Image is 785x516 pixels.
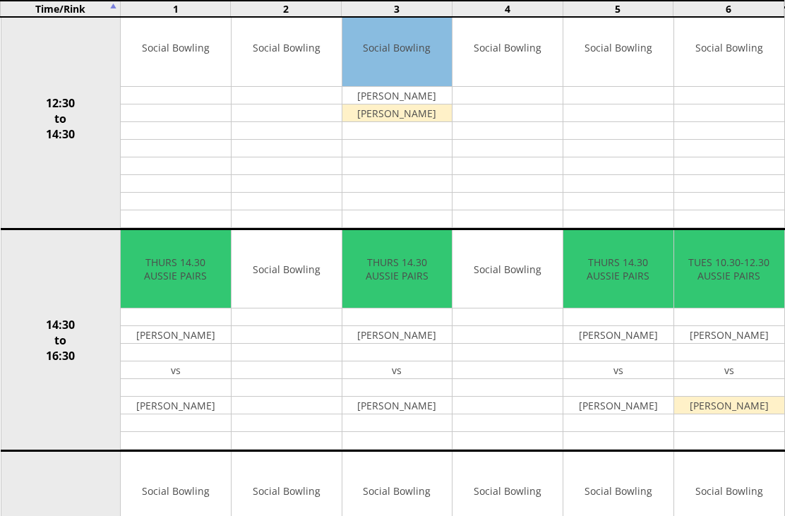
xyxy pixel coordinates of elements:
td: 2 [231,1,342,17]
td: [PERSON_NAME] [563,397,673,414]
td: [PERSON_NAME] [342,87,453,104]
td: Social Bowling [453,8,563,87]
td: 5 [563,1,673,17]
td: [PERSON_NAME] [342,326,453,344]
td: Social Bowling [342,8,453,87]
td: [PERSON_NAME] [674,326,784,344]
td: Time/Rink [1,1,121,17]
td: 3 [342,1,453,17]
td: Social Bowling [674,8,784,87]
td: 1 [120,1,231,17]
td: TUES 10.30-12.30 AUSSIE PAIRS [674,230,784,308]
td: [PERSON_NAME] [674,397,784,414]
td: THURS 14.30 AUSSIE PAIRS [121,230,231,308]
td: Social Bowling [453,230,563,308]
td: Social Bowling [232,8,342,87]
td: vs [563,361,673,379]
td: vs [342,361,453,379]
td: [PERSON_NAME] [342,397,453,414]
td: vs [674,361,784,379]
td: [PERSON_NAME] [121,326,231,344]
td: THURS 14.30 AUSSIE PAIRS [563,230,673,308]
td: [PERSON_NAME] [342,104,453,122]
td: vs [121,361,231,379]
td: 4 [452,1,563,17]
td: THURS 14.30 AUSSIE PAIRS [342,230,453,308]
td: 12:30 to 14:30 [1,8,121,229]
td: 14:30 to 16:30 [1,229,121,451]
td: [PERSON_NAME] [563,326,673,344]
td: Social Bowling [563,8,673,87]
td: Social Bowling [121,8,231,87]
td: 6 [673,1,784,17]
td: Social Bowling [232,230,342,308]
td: [PERSON_NAME] [121,397,231,414]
